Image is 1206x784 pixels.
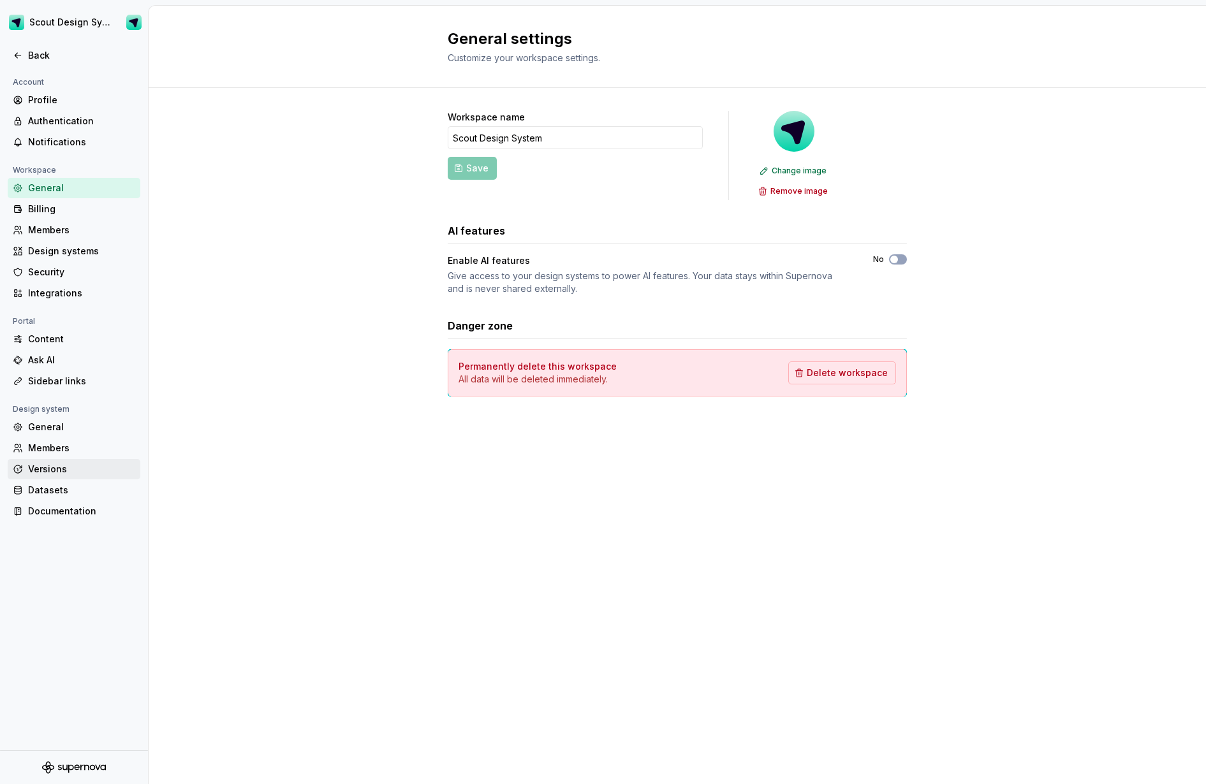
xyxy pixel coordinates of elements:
[28,203,135,215] div: Billing
[8,459,140,479] a: Versions
[8,402,75,417] div: Design system
[774,111,814,152] img: e611c74b-76fc-4ef0-bafa-dc494cd4cb8a.png
[754,182,834,200] button: Remove image
[28,505,135,518] div: Documentation
[459,360,617,373] h4: Permanently delete this workspace
[28,136,135,149] div: Notifications
[448,254,850,267] div: Enable AI features
[28,224,135,236] div: Members
[448,52,600,63] span: Customize your workspace settings.
[8,329,140,349] a: Content
[8,111,140,131] a: Authentication
[788,361,896,384] button: Delete workspace
[8,283,140,303] a: Integrations
[29,16,111,29] div: Scout Design System
[28,463,135,475] div: Versions
[42,761,106,774] svg: Supernova Logo
[3,8,145,36] button: Scout Design SystemDesign Ops
[28,484,135,497] div: Datasets
[770,186,828,196] span: Remove image
[873,254,884,265] label: No
[28,49,135,62] div: Back
[8,90,140,110] a: Profile
[756,162,832,180] button: Change image
[8,371,140,391] a: Sidebar links
[8,241,140,261] a: Design systems
[8,199,140,219] a: Billing
[28,182,135,194] div: General
[28,375,135,388] div: Sidebar links
[9,15,24,30] img: e611c74b-76fc-4ef0-bafa-dc494cd4cb8a.png
[28,287,135,300] div: Integrations
[8,45,140,66] a: Back
[28,333,135,345] div: Content
[8,178,140,198] a: General
[448,29,892,49] h2: General settings
[448,111,525,124] label: Workspace name
[8,438,140,458] a: Members
[448,318,513,333] h3: Danger zone
[28,94,135,106] div: Profile
[772,166,827,176] span: Change image
[28,266,135,279] div: Security
[8,314,40,329] div: Portal
[448,223,505,238] h3: AI features
[459,373,617,386] p: All data will be deleted immediately.
[126,15,142,30] img: Design Ops
[8,262,140,282] a: Security
[807,367,888,379] span: Delete workspace
[448,270,850,295] div: Give access to your design systems to power AI features. Your data stays within Supernova and is ...
[8,480,140,500] a: Datasets
[28,442,135,454] div: Members
[8,501,140,521] a: Documentation
[28,115,135,127] div: Authentication
[28,354,135,367] div: Ask AI
[8,75,49,90] div: Account
[8,350,140,370] a: Ask AI
[8,417,140,437] a: General
[28,245,135,258] div: Design systems
[8,220,140,240] a: Members
[28,421,135,433] div: General
[8,163,61,178] div: Workspace
[8,132,140,152] a: Notifications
